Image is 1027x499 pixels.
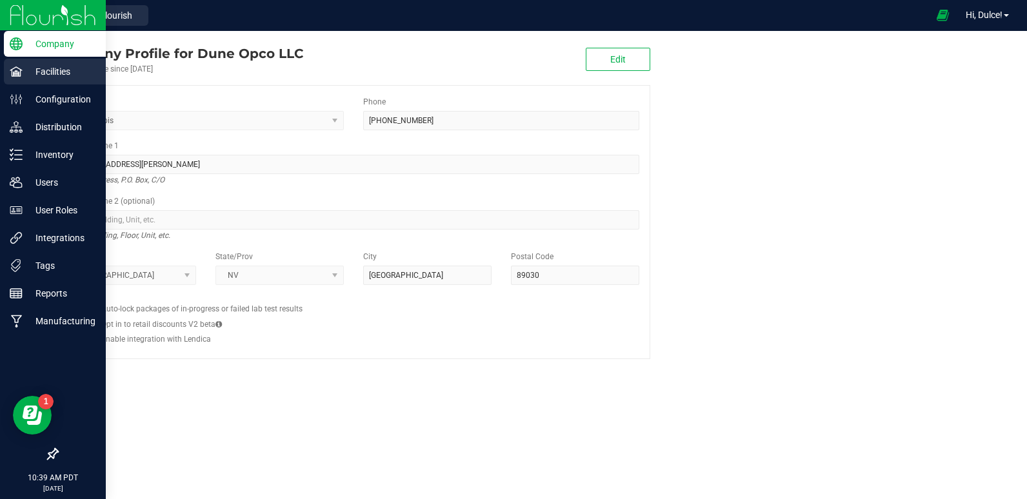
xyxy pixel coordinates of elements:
[23,258,100,273] p: Tags
[363,111,639,130] input: (123) 456-7890
[23,147,100,162] p: Inventory
[10,287,23,300] inline-svg: Reports
[6,472,100,484] p: 10:39 AM PDT
[23,286,100,301] p: Reports
[363,96,386,108] label: Phone
[68,210,639,230] input: Suite, Building, Unit, etc.
[101,318,222,330] label: Opt in to retail discounts V2 beta
[511,266,639,285] input: Postal Code
[23,119,100,135] p: Distribution
[928,3,957,28] span: Open Ecommerce Menu
[23,92,100,107] p: Configuration
[38,394,54,409] iframe: Resource center unread badge
[586,48,650,71] button: Edit
[10,37,23,50] inline-svg: Company
[363,251,377,262] label: City
[511,251,553,262] label: Postal Code
[610,54,626,64] span: Edit
[23,175,100,190] p: Users
[68,295,639,303] h2: Configs
[13,396,52,435] iframe: Resource center
[23,313,100,329] p: Manufacturing
[57,63,303,75] div: Account active since [DATE]
[23,202,100,218] p: User Roles
[10,65,23,78] inline-svg: Facilities
[10,148,23,161] inline-svg: Inventory
[966,10,1002,20] span: Hi, Dulce!
[10,93,23,106] inline-svg: Configuration
[101,303,303,315] label: Auto-lock packages of in-progress or failed lab test results
[68,195,155,207] label: Address Line 2 (optional)
[23,230,100,246] p: Integrations
[215,251,253,262] label: State/Prov
[10,121,23,133] inline-svg: Distribution
[6,484,100,493] p: [DATE]
[57,44,303,63] div: Dune Opco LLC
[23,64,100,79] p: Facilities
[68,155,639,174] input: Address
[10,204,23,217] inline-svg: User Roles
[363,266,492,285] input: City
[10,259,23,272] inline-svg: Tags
[68,172,165,188] i: Street address, P.O. Box, C/O
[68,228,170,243] i: Suite, Building, Floor, Unit, etc.
[23,36,100,52] p: Company
[10,231,23,244] inline-svg: Integrations
[10,176,23,189] inline-svg: Users
[101,333,211,345] label: Enable integration with Lendica
[10,315,23,328] inline-svg: Manufacturing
